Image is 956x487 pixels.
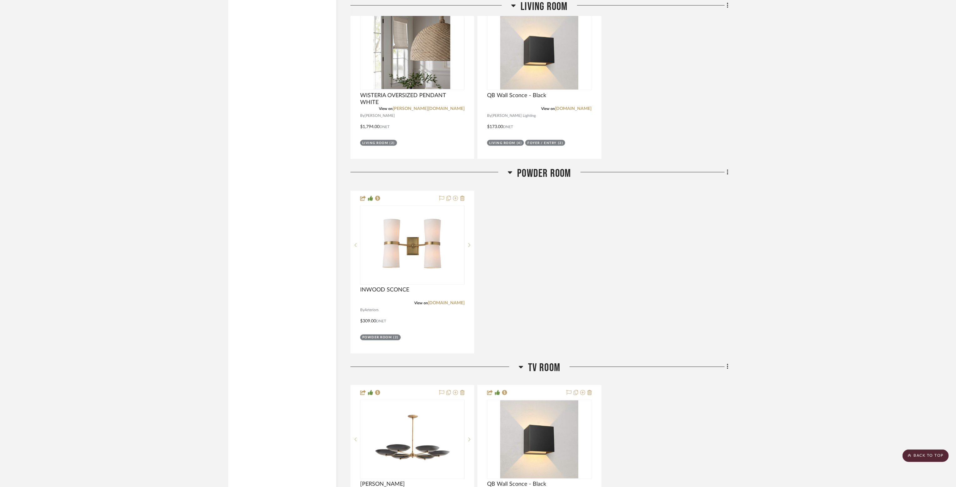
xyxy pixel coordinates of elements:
[360,287,409,294] span: INWOOD SCONCE
[360,307,365,313] span: By
[414,301,428,305] span: View on
[500,12,578,90] img: QB Wall Sconce - Black
[365,307,379,313] span: Arteriors
[379,107,393,111] span: View on
[393,107,465,111] a: [PERSON_NAME][DOMAIN_NAME]
[527,141,556,146] div: Foyer / Entry
[365,113,395,119] span: [PERSON_NAME]
[903,450,949,462] scroll-to-top-button: BACK TO TOP
[487,11,591,90] div: 0
[373,400,451,479] img: Griffith Chandelier
[491,113,536,119] span: [PERSON_NAME] Lighting
[360,113,365,119] span: By
[374,12,451,90] img: WISTERIA OVERSIZED PENDANT WHITE
[555,107,592,111] a: [DOMAIN_NAME]
[517,167,571,180] span: Powder Room
[390,141,395,146] div: (2)
[500,400,578,479] img: QB Wall Sconce - Black
[394,335,399,340] div: (2)
[362,141,388,146] div: Living Room
[360,92,465,106] span: WISTERIA OVERSIZED PENDANT WHITE
[541,107,555,111] span: View on
[517,141,522,146] div: (4)
[428,301,465,306] a: [DOMAIN_NAME]
[489,141,515,146] div: Living Room
[487,92,546,99] span: QB Wall Sconce - Black
[373,206,451,284] img: INWOOD SCONCE
[528,361,560,375] span: TV Room
[487,113,491,119] span: By
[362,335,392,340] div: Powder Room
[558,141,563,146] div: (2)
